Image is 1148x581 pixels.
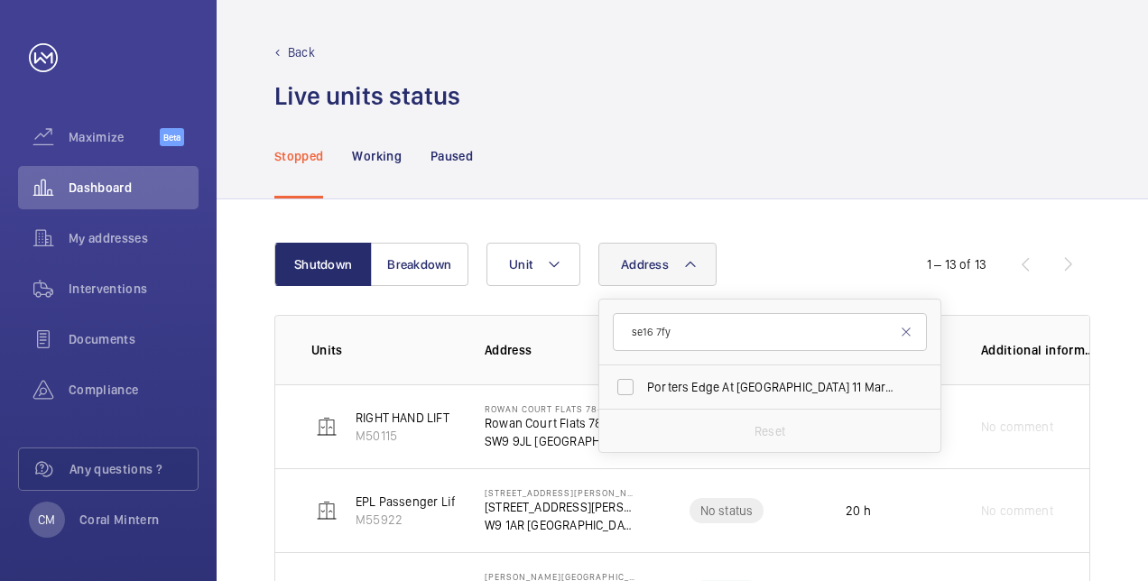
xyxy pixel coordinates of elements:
[69,179,199,197] span: Dashboard
[598,243,717,286] button: Address
[69,381,199,399] span: Compliance
[485,487,636,498] p: [STREET_ADDRESS][PERSON_NAME]
[613,313,927,351] input: Search by address
[430,147,473,165] p: Paused
[288,43,315,61] p: Back
[316,500,338,521] img: elevator.svg
[485,403,636,414] p: Rowan Court Flats 78-194 - High Risk Building
[486,243,580,286] button: Unit
[485,414,636,432] p: Rowan Court Flats 78-194
[485,432,636,450] p: SW9 9JL [GEOGRAPHIC_DATA]
[356,427,449,445] p: M50115
[647,378,895,396] span: Porters Edge At [GEOGRAPHIC_DATA] 11 Maritime - High Risk Building - [GEOGRAPHIC_DATA] At [GEOGRA...
[485,341,636,359] p: Address
[274,243,372,286] button: Shutdown
[356,409,449,427] p: RIGHT HAND LIFT
[981,341,1097,359] p: Additional information
[69,330,199,348] span: Documents
[356,511,459,529] p: M55922
[700,502,754,520] p: No status
[509,257,532,272] span: Unit
[846,502,871,520] p: 20 h
[38,511,55,529] p: CM
[621,257,669,272] span: Address
[79,511,160,529] p: Coral Mintern
[69,280,199,298] span: Interventions
[160,128,184,146] span: Beta
[981,418,1053,436] span: No comment
[371,243,468,286] button: Breakdown
[352,147,401,165] p: Working
[274,79,460,113] h1: Live units status
[69,460,198,478] span: Any questions ?
[927,255,986,273] div: 1 – 13 of 13
[485,498,636,516] p: [STREET_ADDRESS][PERSON_NAME]
[274,147,323,165] p: Stopped
[485,516,636,534] p: W9 1AR [GEOGRAPHIC_DATA]
[316,416,338,438] img: elevator.svg
[981,502,1053,520] span: No comment
[311,341,456,359] p: Units
[356,493,459,511] p: EPL Passenger Lift
[69,229,199,247] span: My addresses
[755,422,785,440] p: Reset
[69,128,160,146] span: Maximize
